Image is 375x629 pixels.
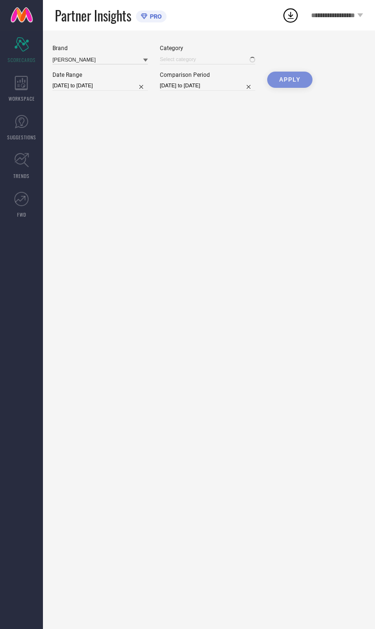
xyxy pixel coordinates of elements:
[7,134,36,141] span: SUGGESTIONS
[55,6,131,25] span: Partner Insights
[160,81,255,91] input: Select comparison period
[52,45,148,52] div: Brand
[52,72,148,78] div: Date Range
[160,45,255,52] div: Category
[8,56,36,63] span: SCORECARDS
[52,81,148,91] input: Select date range
[17,211,26,218] span: FWD
[160,72,255,78] div: Comparison Period
[147,13,162,20] span: PRO
[13,172,30,179] span: TRENDS
[282,7,299,24] div: Open download list
[9,95,35,102] span: WORKSPACE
